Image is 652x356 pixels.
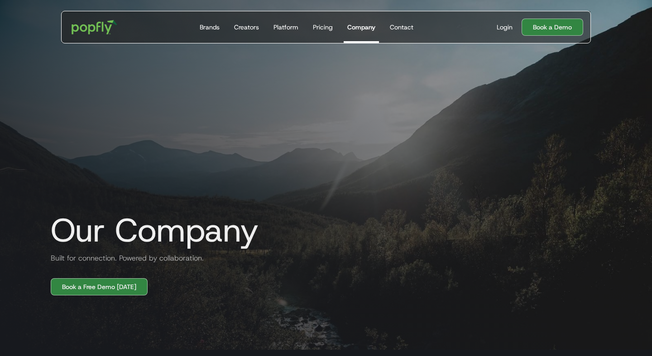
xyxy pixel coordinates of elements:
[497,23,513,32] div: Login
[344,11,379,43] a: Company
[230,11,263,43] a: Creators
[43,212,259,248] h1: Our Company
[390,23,413,32] div: Contact
[200,23,220,32] div: Brands
[347,23,375,32] div: Company
[196,11,223,43] a: Brands
[273,23,298,32] div: Platform
[493,23,516,32] a: Login
[386,11,417,43] a: Contact
[43,253,204,264] h2: Built for connection. Powered by collaboration.
[313,23,333,32] div: Pricing
[522,19,583,36] a: Book a Demo
[65,14,124,41] a: home
[270,11,302,43] a: Platform
[309,11,336,43] a: Pricing
[51,278,148,295] a: Book a Free Demo [DATE]
[234,23,259,32] div: Creators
